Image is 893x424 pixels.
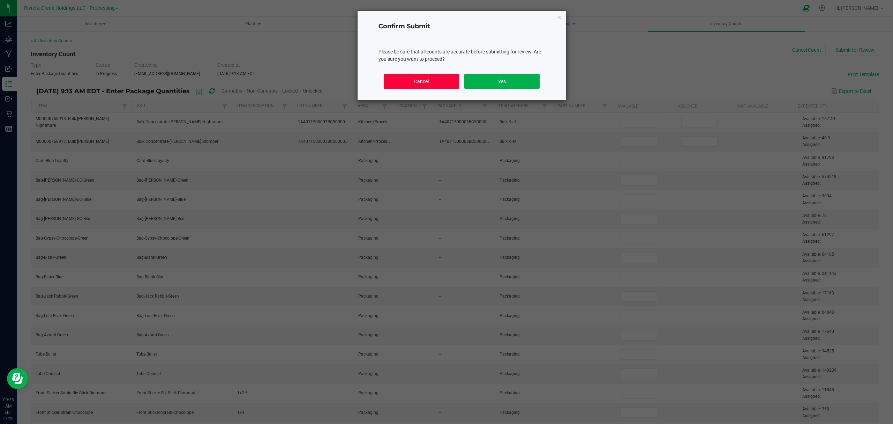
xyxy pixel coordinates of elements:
[557,13,562,21] button: Close
[464,74,539,89] button: Yes
[378,22,545,31] h4: Confirm Submit
[7,368,28,389] iframe: Resource center
[384,74,459,89] button: Cancel
[378,48,545,63] div: Please be sure that all counts are accurate before submitting for review. Are you sure you want t...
